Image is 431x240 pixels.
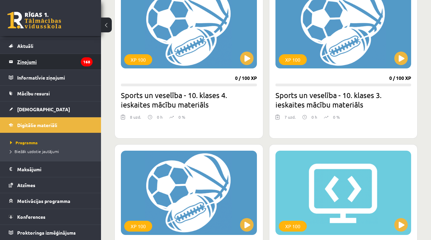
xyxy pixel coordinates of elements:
div: XP 100 [279,221,307,232]
div: XP 100 [279,54,307,65]
span: Motivācijas programma [17,198,70,204]
h2: Sports un veselība - 10. klases 3. ieskaites mācību materiāls [275,90,411,109]
i: 168 [81,57,93,66]
a: Ziņojumi168 [9,54,93,69]
div: 8 uzd. [130,114,141,124]
div: XP 100 [124,221,152,232]
a: Atzīmes [9,177,93,193]
span: [DEMOGRAPHIC_DATA] [17,106,70,112]
a: Konferences [9,209,93,224]
span: Konferences [17,214,45,220]
legend: Ziņojumi [17,54,93,69]
a: Informatīvie ziņojumi [9,70,93,85]
span: Programma [10,140,38,145]
span: Digitālie materiāli [17,122,57,128]
span: Biežāk uzdotie jautājumi [10,149,59,154]
a: Programma [10,140,94,146]
a: Biežāk uzdotie jautājumi [10,148,94,154]
a: Mācību resursi [9,86,93,101]
legend: Maksājumi [17,161,93,177]
p: 0 h [157,114,163,120]
p: 0 % [333,114,340,120]
span: Atzīmes [17,182,35,188]
p: 0 % [178,114,185,120]
a: Digitālie materiāli [9,117,93,133]
div: XP 100 [124,54,152,65]
a: Motivācijas programma [9,193,93,209]
div: 7 uzd. [285,114,296,124]
a: Rīgas 1. Tālmācības vidusskola [7,12,61,29]
legend: Informatīvie ziņojumi [17,70,93,85]
a: [DEMOGRAPHIC_DATA] [9,101,93,117]
span: Aktuāli [17,43,33,49]
p: 0 h [311,114,317,120]
span: Proktoringa izmēģinājums [17,230,76,236]
a: Aktuāli [9,38,93,54]
a: Maksājumi [9,161,93,177]
span: Mācību resursi [17,90,50,96]
h2: Sports un veselība - 10. klases 4. ieskaites mācību materiāls [121,90,257,109]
